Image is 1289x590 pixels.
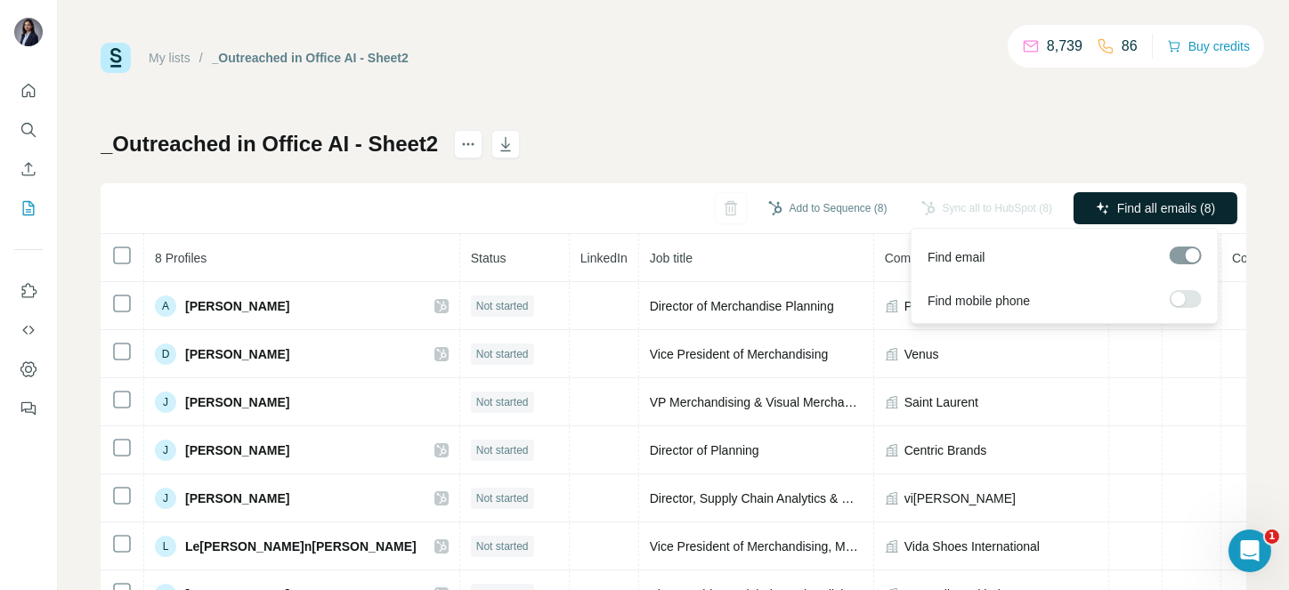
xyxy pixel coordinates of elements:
[904,393,978,411] span: Saint Laurent
[155,295,176,317] div: A
[650,395,884,409] span: VP Merchandising & Visual Merchandising
[904,537,1040,555] span: Vida Shoes International
[1047,36,1082,57] p: 8,739
[476,394,529,410] span: Not started
[476,490,529,506] span: Not started
[14,18,43,46] img: Avatar
[650,539,1045,554] span: Vice President of Merchandising, Marketing and Business Development
[155,440,176,461] div: J
[928,248,985,266] span: Find email
[101,130,438,158] h1: _Outreached in Office AI - Sheet2
[1117,199,1215,217] span: Find all emails (8)
[185,441,289,459] span: [PERSON_NAME]
[185,489,289,507] span: [PERSON_NAME]
[904,345,939,363] span: Venus
[476,442,529,458] span: Not started
[185,393,289,411] span: [PERSON_NAME]
[904,489,1016,507] span: vi[PERSON_NAME]
[1074,192,1237,224] button: Find all emails (8)
[650,491,896,505] span: Director, Supply Chain Analytics & Reporting
[155,488,176,509] div: J
[199,49,203,67] li: /
[14,353,43,385] button: Dashboard
[14,392,43,424] button: Feedback
[101,43,131,73] img: Surfe Logo
[756,195,900,222] button: Add to Sequence (8)
[454,130,482,158] button: actions
[155,343,176,365] div: D
[650,347,829,361] span: Vice President of Merchandising
[14,75,43,107] button: Quick start
[650,251,693,265] span: Job title
[471,251,507,265] span: Status
[1265,529,1279,544] span: 1
[14,153,43,185] button: Enrich CSV
[1122,36,1138,57] p: 86
[14,275,43,307] button: Use Surfe on LinkedIn
[904,441,987,459] span: Centric Brands
[185,297,289,315] span: [PERSON_NAME]
[885,251,938,265] span: Company
[476,538,529,554] span: Not started
[185,345,289,363] span: [PERSON_NAME]
[155,536,176,557] div: L
[580,251,628,265] span: LinkedIn
[476,346,529,362] span: Not started
[1228,529,1271,572] iframe: Intercom live chat
[149,51,191,65] a: My lists
[14,114,43,146] button: Search
[650,443,759,457] span: Director of Planning
[476,298,529,314] span: Not started
[212,49,409,67] div: _Outreached in Office AI - Sheet2
[650,299,834,313] span: Director of Merchandise Planning
[904,297,1003,315] span: Pet Food Express
[155,392,176,413] div: J
[14,192,43,224] button: My lists
[14,314,43,346] button: Use Surfe API
[155,251,207,265] span: 8 Profiles
[1167,34,1250,59] button: Buy credits
[928,292,1030,310] span: Find mobile phone
[185,537,417,555] span: Le[PERSON_NAME]n[PERSON_NAME]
